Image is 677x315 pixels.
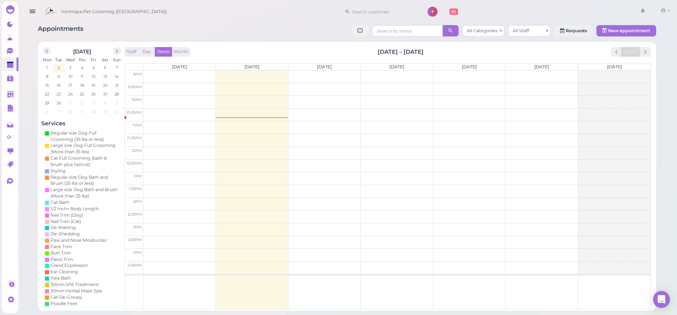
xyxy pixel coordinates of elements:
button: New appointment [596,25,656,36]
span: 3 [92,100,95,106]
div: Nail Trim (Cat) [51,218,81,225]
div: 1/2 Inch+ Body Length [51,206,99,212]
span: 14 [114,73,119,80]
span: 10 [91,109,96,115]
button: Month [172,47,190,57]
span: 10:30am [126,110,142,115]
span: Fri [91,57,96,62]
div: Open Intercom Messenger [653,291,670,308]
input: Search by notes [372,25,443,36]
span: 25 [79,91,85,97]
span: 1 [69,100,72,106]
span: Sun [113,57,120,62]
span: [DATE] [607,64,622,69]
div: Paw and Nose Moisturizer [51,237,107,244]
span: 22 [44,91,50,97]
span: 11am [133,123,142,127]
span: [DATE] [389,64,404,69]
span: New appointment [608,28,650,33]
span: 24 [67,91,73,97]
div: Large size Dog Full Grooming (More than 35 lbs) [51,142,119,155]
span: 30 [56,100,62,106]
span: 13 [103,73,108,80]
div: Styling [51,168,66,174]
span: 3:30pm [128,237,142,242]
div: Cat Bath [51,199,69,206]
span: [DATE] [462,64,477,69]
div: Regular size Dog Full Grooming (35 lbs or less) [51,130,119,143]
span: 11 [80,73,84,80]
span: 23 [56,91,61,97]
div: Cat Full Grooming (bath & brush plus haircut) [51,155,119,168]
span: 27 [102,91,108,97]
span: 10 [68,73,73,80]
div: 30min SPA Treatment [51,281,99,288]
span: 8 [45,73,49,80]
div: Ear Cleaning [51,269,78,275]
button: prev [43,47,51,55]
span: Sat [102,57,108,62]
div: Nail Trim (Dog) [51,212,83,218]
span: 9 [80,109,84,115]
h2: [DATE] [73,47,91,55]
div: Paws Trim [51,256,73,263]
div: De-Matting [51,224,76,231]
button: Week [155,47,172,57]
button: next [113,47,121,55]
span: [DATE] [317,64,332,69]
span: 4pm [133,250,142,255]
span: 1 [46,64,48,71]
span: 4 [103,100,107,106]
span: 11 [103,109,107,115]
span: 18 [79,82,84,88]
span: 4:30pm [128,263,142,268]
button: Day [138,47,155,57]
span: 9:30am [128,85,142,89]
span: 6 [103,64,107,71]
span: 9am [133,72,142,76]
button: prev [611,47,622,57]
span: Appointments [38,25,83,32]
span: 16 [56,82,61,88]
span: 29 [44,100,50,106]
span: 7 [57,109,60,115]
span: Mon [43,57,52,62]
div: Poodle Feet [51,300,77,307]
span: 28 [114,91,120,97]
span: 12pm [132,148,142,153]
span: 6 [45,109,49,115]
span: 12:30pm [126,161,142,166]
span: Thu [78,57,86,62]
span: 10am [131,97,142,102]
span: 15 [45,82,49,88]
span: 12 [114,109,119,115]
span: 1pm [134,174,142,178]
span: All Categories [467,28,497,33]
span: 7 [115,64,119,71]
div: Large size Dog Bath and Brush (More than 35 lbs) [51,187,119,199]
span: 3pm [133,225,142,229]
span: [DATE] [245,64,259,69]
span: Wed [66,57,75,62]
h4: Services [41,120,123,127]
span: 26 [90,91,96,97]
span: [DATE] [534,64,549,69]
span: 2 [80,100,84,106]
span: 17 [68,82,73,88]
div: Regular size Dog Bath and Brush (35 lbs or less) [51,174,119,187]
div: 30min Herbal Mask Spa [51,288,102,294]
span: 5 [92,64,95,71]
h2: [DATE] – [DATE] [378,48,424,56]
span: 4 [80,64,84,71]
span: 9 [57,73,61,80]
div: De-Shedding [51,231,80,237]
input: Search customer [349,6,418,17]
span: 8 [69,109,72,115]
span: 5 [115,100,119,106]
span: 21 [114,82,119,88]
button: Staff [124,47,139,57]
span: 2:30pm [128,212,142,217]
div: Face Trim [51,244,72,250]
span: 2pm [133,199,142,204]
span: [DATE] [172,64,187,69]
